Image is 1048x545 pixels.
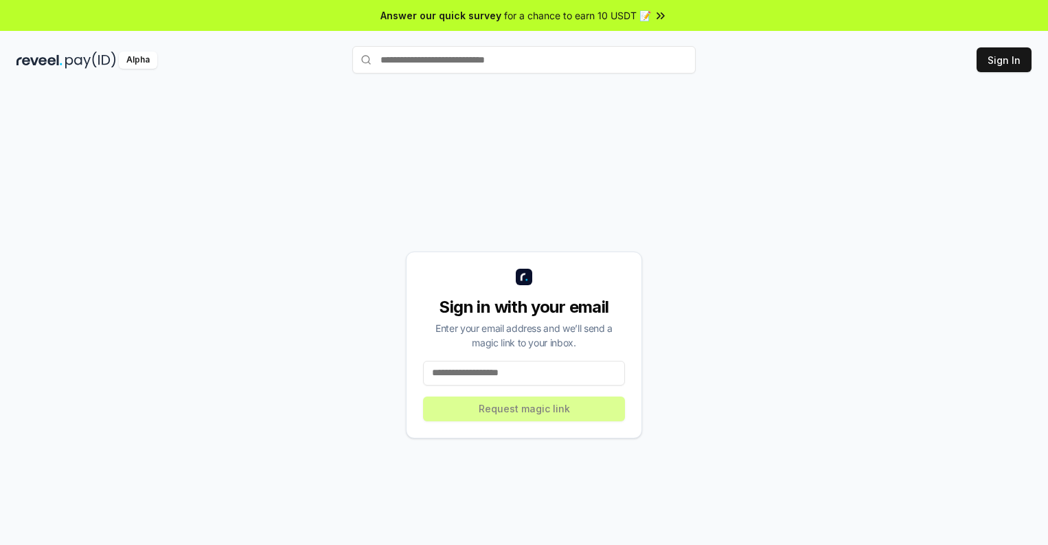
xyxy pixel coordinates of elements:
[977,47,1032,72] button: Sign In
[380,8,501,23] span: Answer our quick survey
[119,52,157,69] div: Alpha
[516,269,532,285] img: logo_small
[16,52,62,69] img: reveel_dark
[423,321,625,350] div: Enter your email address and we’ll send a magic link to your inbox.
[65,52,116,69] img: pay_id
[504,8,651,23] span: for a chance to earn 10 USDT 📝
[423,296,625,318] div: Sign in with your email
